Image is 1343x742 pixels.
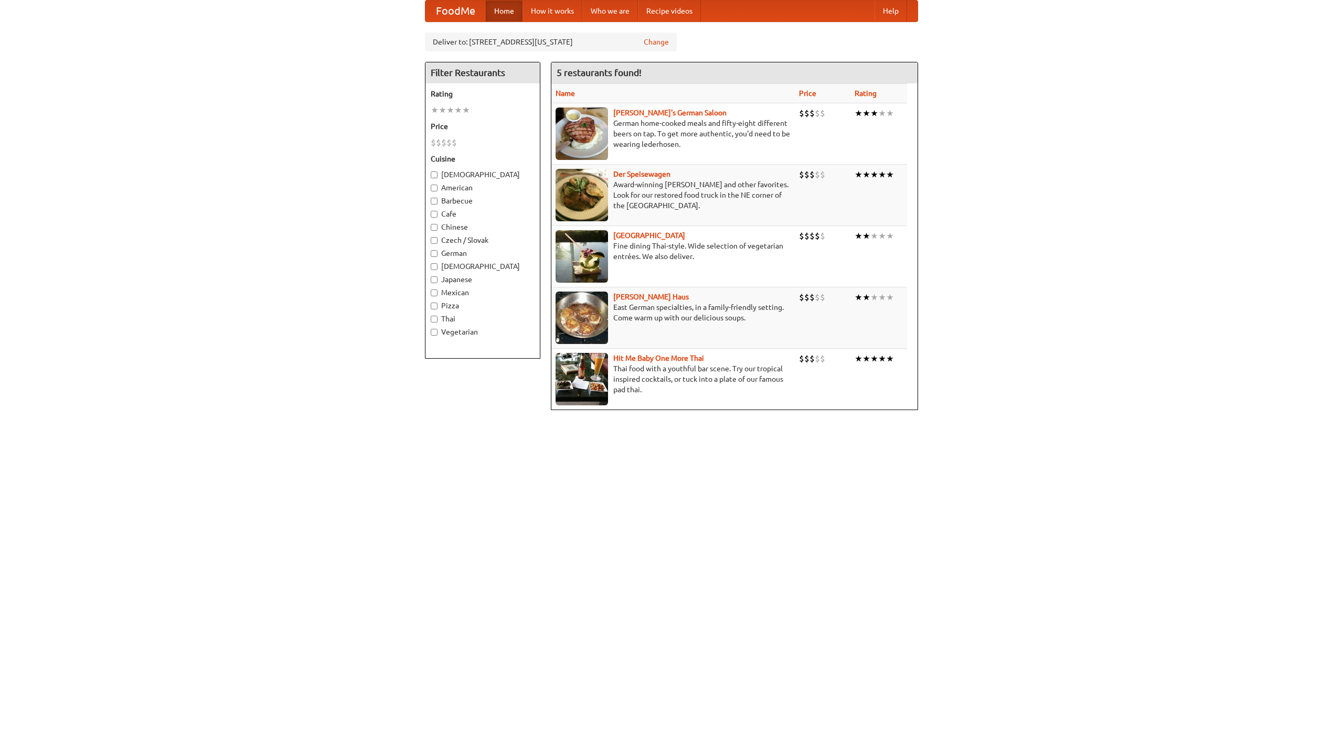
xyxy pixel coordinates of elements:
li: $ [820,292,825,303]
li: ★ [862,230,870,242]
a: Der Speisewagen [613,170,670,178]
li: $ [804,353,809,364]
li: $ [820,230,825,242]
li: ★ [886,230,894,242]
li: $ [799,353,804,364]
li: ★ [855,230,862,242]
li: ★ [862,292,870,303]
li: $ [804,230,809,242]
b: [PERSON_NAME]'s German Saloon [613,109,727,117]
img: esthers.jpg [556,107,608,160]
h5: Price [431,121,535,132]
input: Vegetarian [431,329,438,336]
li: $ [815,353,820,364]
li: ★ [862,169,870,180]
li: ★ [462,104,470,116]
li: ★ [454,104,462,116]
li: $ [815,292,820,303]
li: $ [446,137,452,148]
p: East German specialties, in a family-friendly setting. Come warm up with our delicious soups. [556,302,791,323]
a: Price [799,89,816,98]
label: Czech / Slovak [431,235,535,245]
input: Thai [431,316,438,322]
a: FoodMe [425,1,486,21]
li: ★ [855,353,862,364]
li: $ [431,137,436,148]
li: ★ [855,169,862,180]
input: Czech / Slovak [431,237,438,244]
a: How it works [523,1,582,21]
h4: Filter Restaurants [425,62,540,83]
li: $ [799,230,804,242]
input: German [431,250,438,257]
li: ★ [886,292,894,303]
label: Barbecue [431,196,535,206]
li: ★ [878,169,886,180]
li: $ [799,292,804,303]
li: $ [820,353,825,364]
h5: Cuisine [431,154,535,164]
li: $ [452,137,457,148]
input: Mexican [431,289,438,296]
label: Vegetarian [431,327,535,337]
li: $ [804,107,809,119]
ng-pluralize: 5 restaurants found! [557,68,642,78]
a: Recipe videos [638,1,701,21]
li: $ [809,292,815,303]
b: Hit Me Baby One More Thai [613,354,704,362]
label: Mexican [431,287,535,298]
li: ★ [870,353,878,364]
input: Pizza [431,303,438,309]
li: $ [809,169,815,180]
li: ★ [886,107,894,119]
a: Name [556,89,575,98]
li: ★ [870,230,878,242]
input: Chinese [431,224,438,231]
a: [PERSON_NAME] Haus [613,293,689,301]
li: ★ [862,107,870,119]
li: ★ [446,104,454,116]
li: ★ [886,169,894,180]
img: speisewagen.jpg [556,169,608,221]
li: ★ [878,107,886,119]
p: Fine dining Thai-style. Wide selection of vegetarian entrées. We also deliver. [556,241,791,262]
div: Deliver to: [STREET_ADDRESS][US_STATE] [425,33,677,51]
a: Change [644,37,669,47]
li: $ [809,230,815,242]
li: ★ [878,353,886,364]
label: [DEMOGRAPHIC_DATA] [431,169,535,180]
img: kohlhaus.jpg [556,292,608,344]
li: $ [815,169,820,180]
li: $ [804,292,809,303]
li: ★ [870,292,878,303]
label: Chinese [431,222,535,232]
li: $ [799,107,804,119]
a: Help [875,1,907,21]
label: Pizza [431,300,535,311]
input: [DEMOGRAPHIC_DATA] [431,171,438,178]
li: $ [441,137,446,148]
label: Cafe [431,209,535,219]
li: $ [799,169,804,180]
a: Rating [855,89,877,98]
input: American [431,185,438,191]
li: $ [809,107,815,119]
p: Thai food with a youthful bar scene. Try our tropical inspired cocktails, or tuck into a plate of... [556,363,791,395]
li: ★ [878,230,886,242]
img: babythai.jpg [556,353,608,405]
li: $ [804,169,809,180]
li: ★ [862,353,870,364]
a: Who we are [582,1,638,21]
li: ★ [870,107,878,119]
label: Thai [431,314,535,324]
input: Barbecue [431,198,438,205]
label: Japanese [431,274,535,285]
li: $ [820,169,825,180]
li: ★ [870,169,878,180]
input: Cafe [431,211,438,218]
li: $ [815,230,820,242]
li: ★ [855,292,862,303]
li: ★ [431,104,439,116]
li: ★ [855,107,862,119]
